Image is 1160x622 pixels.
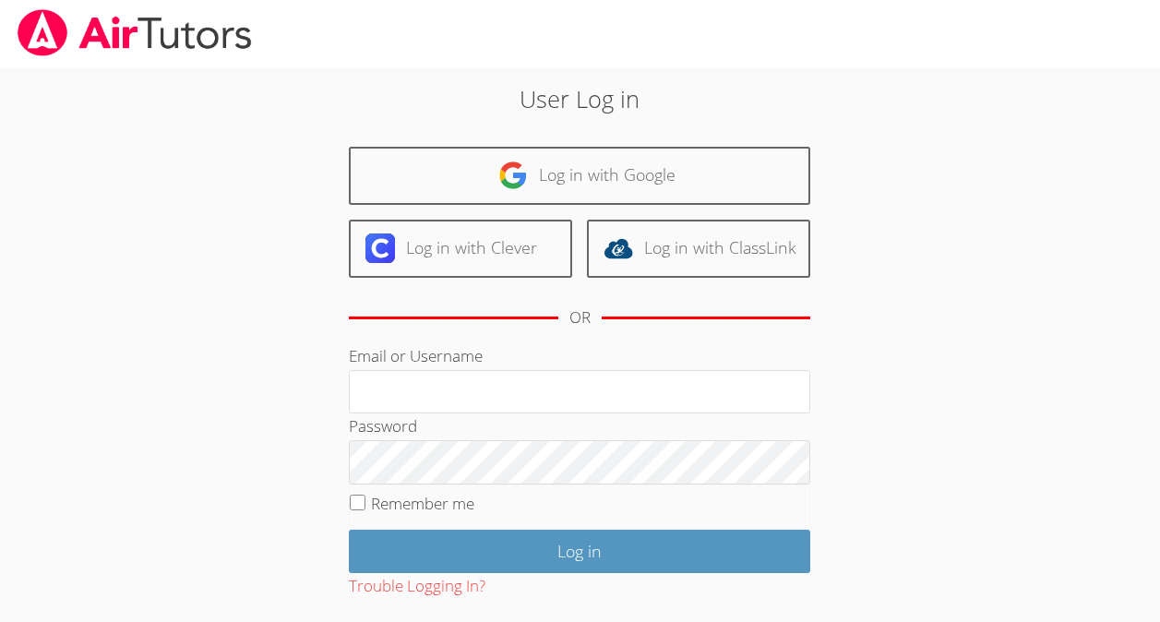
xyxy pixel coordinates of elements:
img: clever-logo-6eab21bc6e7a338710f1a6ff85c0baf02591cd810cc4098c63d3a4b26e2feb20.svg [365,233,395,263]
label: Remember me [371,493,474,514]
input: Log in [349,530,810,573]
a: Log in with Clever [349,220,572,278]
button: Trouble Logging In? [349,573,485,600]
a: Log in with Google [349,147,810,205]
img: classlink-logo-d6bb404cc1216ec64c9a2012d9dc4662098be43eaf13dc465df04b49fa7ab582.svg [604,233,633,263]
label: Password [349,415,417,437]
div: OR [569,305,591,331]
img: airtutors_banner-c4298cdbf04f3fff15de1276eac7730deb9818008684d7c2e4769d2f7ddbe033.png [16,9,254,56]
a: Log in with ClassLink [587,220,810,278]
img: google-logo-50288ca7cdecda66e5e0955fdab243c47b7ad437acaf1139b6f446037453330a.svg [498,161,528,190]
h2: User Log in [267,81,893,116]
label: Email or Username [349,345,483,366]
